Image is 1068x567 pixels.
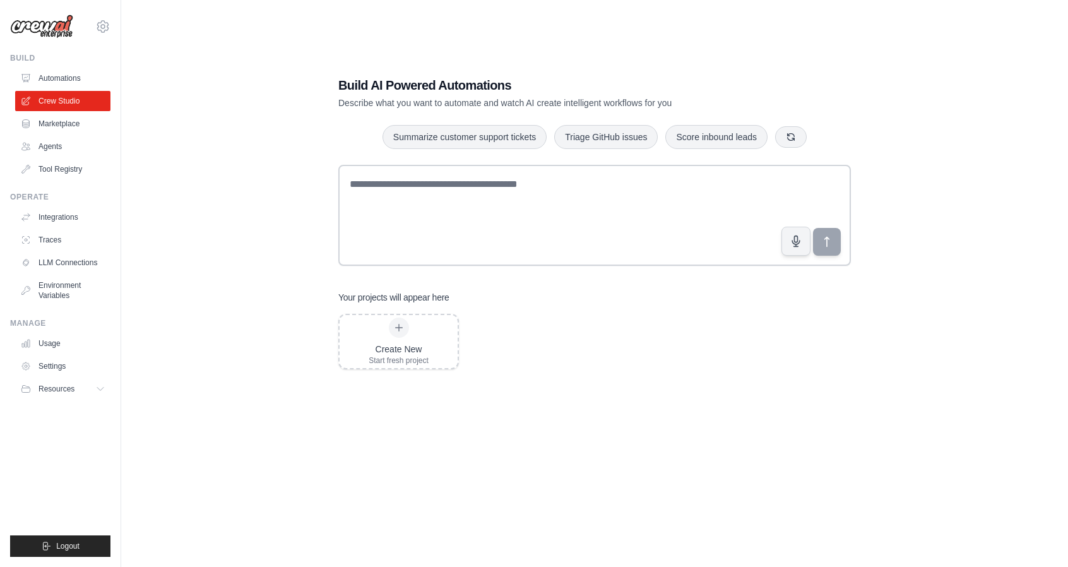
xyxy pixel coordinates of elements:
[15,253,110,273] a: LLM Connections
[665,125,768,149] button: Score inbound leads
[15,379,110,399] button: Resources
[15,230,110,250] a: Traces
[775,126,807,148] button: Get new suggestions
[39,384,74,394] span: Resources
[15,114,110,134] a: Marketplace
[15,275,110,306] a: Environment Variables
[15,91,110,111] a: Crew Studio
[383,125,547,149] button: Summarize customer support tickets
[338,291,449,304] h3: Your projects will appear here
[15,356,110,376] a: Settings
[10,535,110,557] button: Logout
[56,541,80,551] span: Logout
[10,15,73,39] img: Logo
[554,125,658,149] button: Triage GitHub issues
[15,159,110,179] a: Tool Registry
[10,53,110,63] div: Build
[15,333,110,354] a: Usage
[10,192,110,202] div: Operate
[369,343,429,355] div: Create New
[10,318,110,328] div: Manage
[338,76,762,94] h1: Build AI Powered Automations
[781,227,810,256] button: Click to speak your automation idea
[338,97,762,109] p: Describe what you want to automate and watch AI create intelligent workflows for you
[15,207,110,227] a: Integrations
[15,68,110,88] a: Automations
[15,136,110,157] a: Agents
[369,355,429,366] div: Start fresh project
